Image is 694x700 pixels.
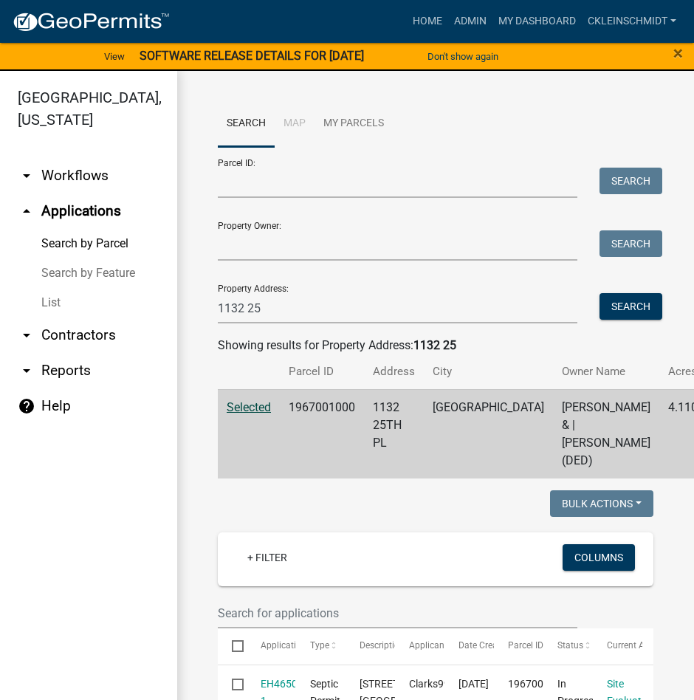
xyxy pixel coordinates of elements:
[673,44,683,62] button: Close
[553,354,659,389] th: Owner Name
[458,640,510,651] span: Date Created
[492,7,582,35] a: My Dashboard
[310,640,329,651] span: Type
[360,640,405,651] span: Description
[295,628,345,664] datatable-header-cell: Type
[582,7,682,35] a: ckleinschmidt
[593,628,642,664] datatable-header-cell: Current Activity
[280,354,364,389] th: Parcel ID
[140,49,364,63] strong: SOFTWARE RELEASE DETAILS FOR [DATE]
[18,202,35,220] i: arrow_drop_up
[550,490,653,517] button: Bulk Actions
[563,544,635,571] button: Columns
[346,628,395,664] datatable-header-cell: Description
[458,678,489,690] span: 08/17/2025
[218,100,275,148] a: Search
[424,354,553,389] th: City
[599,230,662,257] button: Search
[508,678,567,690] span: 1967001000
[407,7,448,35] a: Home
[424,389,553,478] td: [GEOGRAPHIC_DATA]
[409,678,461,690] span: Clarks9917
[218,628,246,664] datatable-header-cell: Select
[413,338,456,352] strong: 1132 25
[599,168,662,194] button: Search
[607,640,668,651] span: Current Activity
[508,640,543,651] span: Parcel ID
[218,598,577,628] input: Search for applications
[236,544,299,571] a: + Filter
[599,293,662,320] button: Search
[409,640,447,651] span: Applicant
[448,7,492,35] a: Admin
[395,628,444,664] datatable-header-cell: Applicant
[18,362,35,380] i: arrow_drop_down
[364,389,424,478] td: 1132 25TH PL
[18,167,35,185] i: arrow_drop_down
[227,400,271,414] a: Selected
[673,43,683,64] span: ×
[280,389,364,478] td: 1967001000
[98,44,131,69] a: View
[543,628,593,664] datatable-header-cell: Status
[18,397,35,415] i: help
[422,44,504,69] button: Don't show again
[557,640,583,651] span: Status
[218,337,653,354] div: Showing results for Property Address:
[364,354,424,389] th: Address
[315,100,393,148] a: My Parcels
[444,628,494,664] datatable-header-cell: Date Created
[18,326,35,344] i: arrow_drop_down
[553,389,659,478] td: [PERSON_NAME] & | [PERSON_NAME] (DED)
[246,628,295,664] datatable-header-cell: Application Number
[261,640,341,651] span: Application Number
[494,628,543,664] datatable-header-cell: Parcel ID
